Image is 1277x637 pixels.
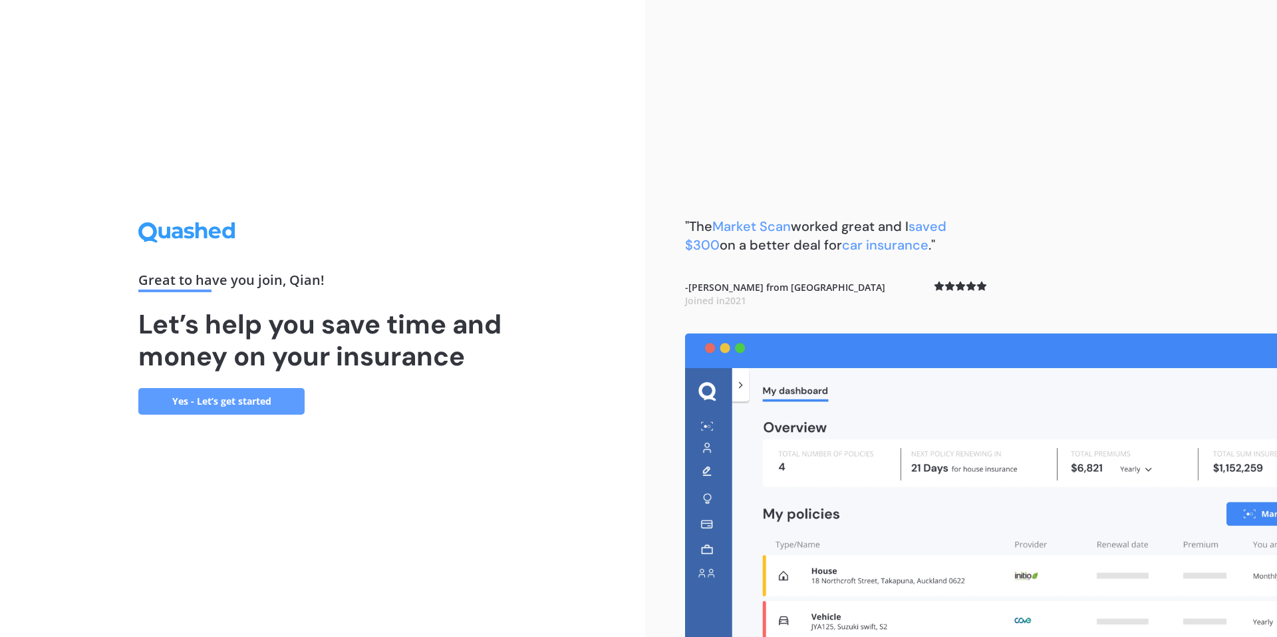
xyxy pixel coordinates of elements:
span: car insurance [842,236,928,254]
div: Great to have you join , Qian ! [138,274,507,292]
img: dashboard.webp [685,333,1277,637]
b: - [PERSON_NAME] from [GEOGRAPHIC_DATA] [685,281,885,307]
span: Market Scan [712,218,791,235]
h1: Let’s help you save time and money on your insurance [138,308,507,372]
span: saved $300 [685,218,946,254]
b: "The worked great and I on a better deal for ." [685,218,946,254]
a: Yes - Let’s get started [138,388,305,415]
span: Joined in 2021 [685,294,746,307]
